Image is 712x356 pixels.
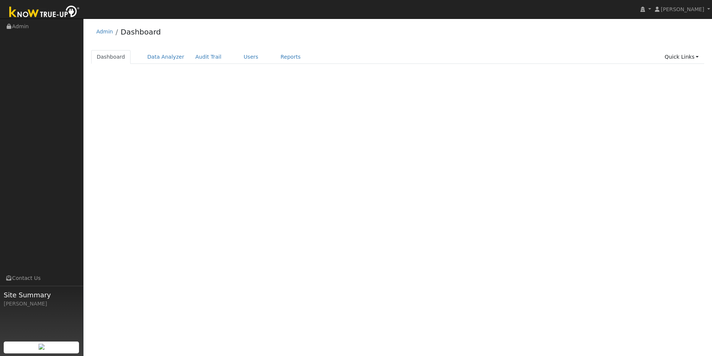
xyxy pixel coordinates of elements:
a: Audit Trail [190,50,227,64]
a: Users [238,50,264,64]
a: Dashboard [121,27,161,36]
img: Know True-Up [6,4,83,21]
a: Dashboard [91,50,131,64]
a: Quick Links [659,50,704,64]
span: [PERSON_NAME] [661,6,704,12]
img: retrieve [39,344,44,350]
div: [PERSON_NAME] [4,300,79,308]
a: Admin [96,29,113,35]
span: Site Summary [4,290,79,300]
a: Reports [275,50,306,64]
a: Data Analyzer [142,50,190,64]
